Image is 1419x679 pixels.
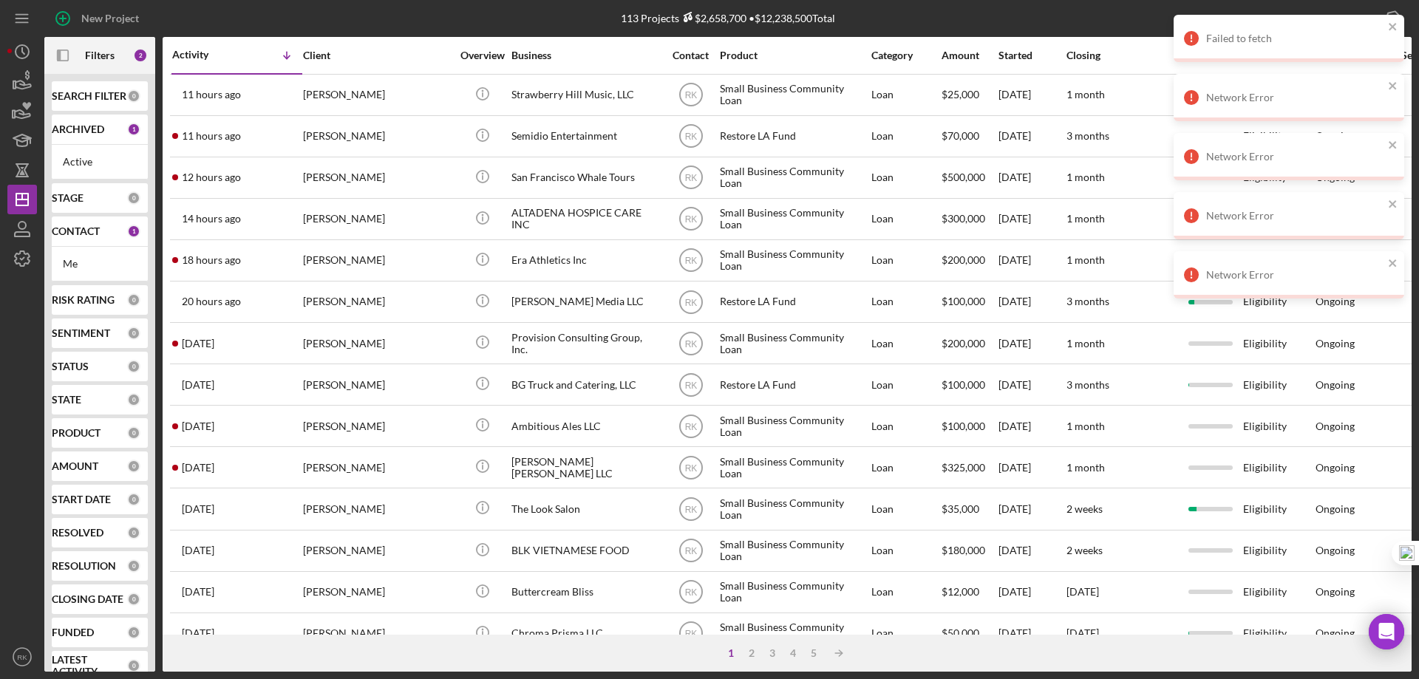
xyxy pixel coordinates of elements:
time: 1 month [1066,420,1105,432]
div: [DATE] [998,448,1065,487]
div: Started [998,50,1065,61]
div: Ongoing [1316,545,1355,556]
div: 0 [127,327,140,340]
div: [DATE] [998,531,1065,570]
div: Strawberry Hill Music, LLC [511,75,659,115]
div: [PERSON_NAME] [303,117,451,156]
b: AMOUNT [52,460,98,472]
div: Restore LA Fund [720,365,868,404]
div: Era Athletics Inc [511,241,659,280]
span: $50,000 [942,627,979,639]
div: 3 [762,647,783,659]
button: close [1388,139,1398,153]
text: RK [684,297,697,307]
div: Amount [942,50,997,61]
text: RK [684,214,697,225]
text: RK [684,256,697,266]
div: 0 [127,460,140,473]
div: Network Error [1206,92,1384,103]
div: The Look Salon [511,489,659,528]
div: Small Business Community Loan [720,406,868,446]
div: Semidio Entertainment [511,117,659,156]
div: Active [63,156,137,168]
div: Me [63,258,137,270]
b: CONTACT [52,225,100,237]
time: 2 weeks [1066,502,1103,515]
div: 0 [127,593,140,606]
text: RK [17,653,27,661]
div: 0 [127,89,140,103]
div: [PERSON_NAME] [303,489,451,528]
b: CLOSING DATE [52,593,123,605]
time: 3 months [1066,378,1109,391]
div: New Project [81,4,139,33]
text: RK [684,463,697,473]
time: 1 month [1066,171,1105,183]
time: 2025-08-28 19:20 [182,503,214,515]
time: 1 month [1066,461,1105,474]
b: LATEST ACTIVITY [52,654,127,678]
time: 2025-09-25 04:55 [182,420,214,432]
b: STATE [52,394,81,406]
time: 2025-09-25 06:28 [182,379,214,391]
div: [DATE] [998,324,1065,363]
div: [PERSON_NAME] [303,531,451,570]
button: RK [7,642,37,672]
div: Business [511,50,659,61]
span: $35,000 [942,502,979,515]
text: RK [684,421,697,431]
span: $500,000 [942,171,985,183]
div: Activity [172,49,237,61]
div: [DATE] [998,365,1065,404]
div: [DATE] [998,158,1065,197]
text: RK [684,132,697,142]
time: 2025-09-25 09:21 [182,338,214,349]
div: 0 [127,526,140,539]
div: Eligibility [1243,365,1314,404]
button: close [1388,198,1398,212]
time: 1 month [1066,253,1105,266]
b: SEARCH FILTER [52,90,126,102]
div: [PERSON_NAME] [303,614,451,653]
div: Loan [871,573,940,612]
time: 3 months [1066,129,1109,142]
div: 0 [127,626,140,639]
div: [DATE] [998,614,1065,653]
time: 2025-09-25 23:53 [182,89,241,100]
div: Small Business Community Loan [720,489,868,528]
text: RK [684,629,697,639]
div: 1 [721,647,741,659]
div: Eligibility [1243,324,1314,363]
div: [PERSON_NAME] [303,199,451,239]
div: Buttercream Bliss [511,573,659,612]
div: 0 [127,360,140,373]
div: Loan [871,117,940,156]
b: STATUS [52,361,89,372]
time: 2025-09-25 14:50 [182,296,241,307]
div: Loan [871,158,940,197]
div: Network Error [1206,269,1384,281]
div: [PERSON_NAME] [303,282,451,321]
div: $2,658,700 [679,12,746,24]
text: RK [684,587,697,598]
div: Contact [663,50,718,61]
div: ALTADENA HOSPICE CARE INC [511,199,659,239]
div: [PERSON_NAME] [PERSON_NAME] LLC [511,448,659,487]
div: Loan [871,282,940,321]
span: $200,000 [942,253,985,266]
div: 1 [127,225,140,238]
div: Ongoing [1316,503,1355,515]
div: Product [720,50,868,61]
span: $100,000 [942,420,985,432]
b: RESOLVED [52,527,103,539]
div: 0 [127,559,140,573]
b: STAGE [52,192,84,204]
b: PRODUCT [52,427,101,439]
div: Ambitious Ales LLC [511,406,659,446]
div: Ongoing [1316,462,1355,474]
div: Small Business Community Loan [720,199,868,239]
div: 5 [803,647,824,659]
div: [PERSON_NAME] Media LLC [511,282,659,321]
div: Small Business Community Loan [720,573,868,612]
b: SENTIMENT [52,327,110,339]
